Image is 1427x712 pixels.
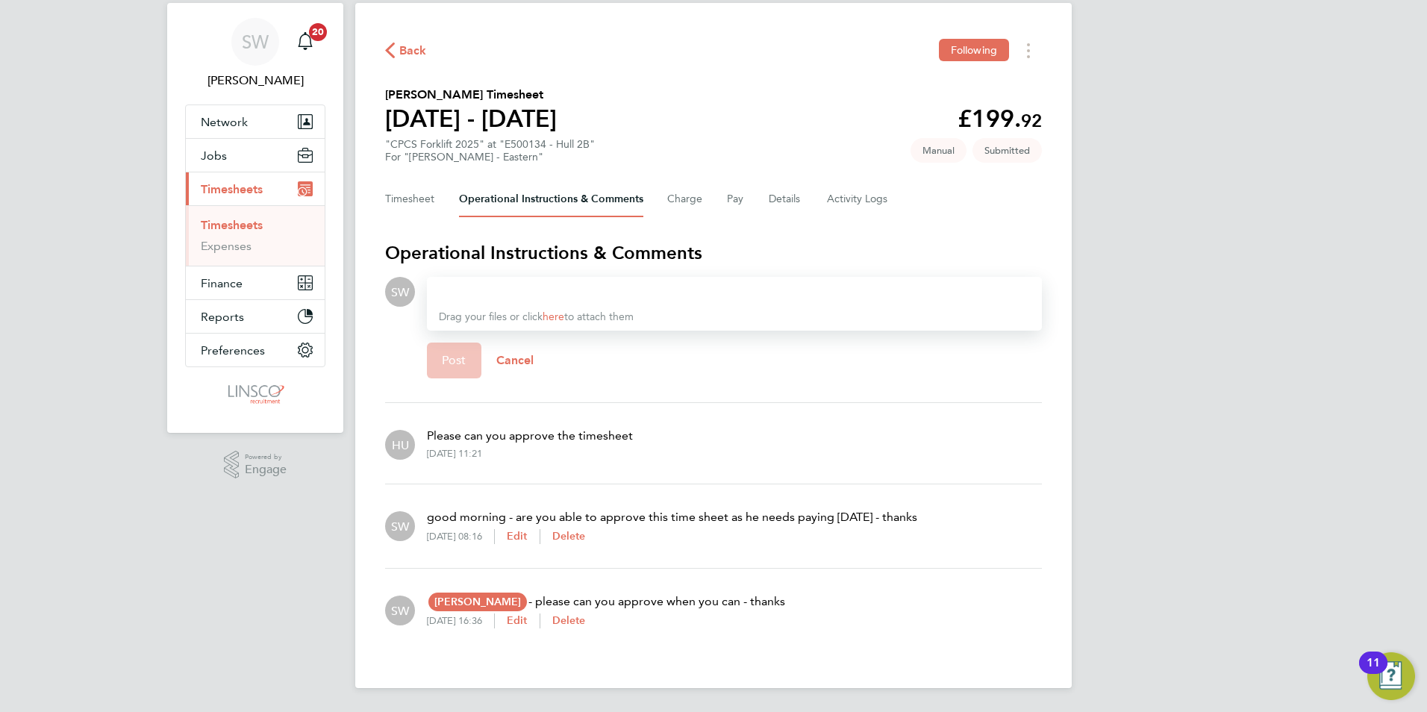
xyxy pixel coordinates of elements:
span: [PERSON_NAME] [428,593,527,611]
span: Engage [245,463,287,476]
span: Edit [507,530,528,543]
button: Delete [552,529,586,544]
h2: [PERSON_NAME] Timesheet [385,86,557,104]
span: Cancel [496,353,534,367]
span: Drag your files or click to attach them [439,310,634,323]
div: [DATE] 16:36 [427,615,494,627]
button: Pay [727,181,745,217]
button: Finance [186,266,325,299]
div: "CPCS Forklift 2025" at "E500134 - Hull 2B" [385,138,595,163]
button: Reports [186,300,325,333]
div: Timesheets [186,205,325,266]
button: Charge [667,181,703,217]
span: SW [391,284,409,300]
div: 11 [1367,663,1380,682]
div: [DATE] 08:16 [427,531,494,543]
p: Please can you approve the timesheet [427,427,633,445]
div: Hays Admin User [385,430,415,460]
span: Network [201,115,248,129]
span: HU [392,437,409,453]
span: Delete [552,530,586,543]
button: Timesheet [385,181,435,217]
span: Delete [552,614,586,627]
span: Edit [507,614,528,627]
button: Delete [552,613,586,628]
p: - please can you approve when you can - thanks [427,593,785,610]
span: Powered by [245,451,287,463]
button: Open Resource Center, 11 new notifications [1367,652,1415,700]
span: Following [951,43,997,57]
span: SW [391,518,409,534]
div: Shaun White [385,596,415,625]
h3: Operational Instructions & Comments [385,241,1042,265]
span: Back [399,42,427,60]
button: Details [769,181,803,217]
button: Following [939,39,1009,61]
span: This timesheet was manually created. [911,138,967,163]
a: Go to home page [185,382,325,406]
a: here [543,310,564,323]
h1: [DATE] - [DATE] [385,104,557,134]
button: Preferences [186,334,325,366]
p: good morning - are you able to approve this time sheet as he needs paying [DATE] - thanks [427,508,917,526]
span: This timesheet is Submitted. [972,138,1042,163]
span: Reports [201,310,244,324]
span: Finance [201,276,243,290]
div: [DATE] 11:21 [427,448,482,460]
button: Edit [507,529,528,544]
button: Timesheets [186,172,325,205]
span: 20 [309,23,327,41]
button: Cancel [481,343,549,378]
span: Jobs [201,149,227,163]
span: SW [242,32,269,51]
div: Shaun White [385,277,415,307]
div: Shaun White [385,511,415,541]
button: Back [385,41,427,60]
span: Timesheets [201,182,263,196]
span: Shaun White [185,72,325,90]
button: Activity Logs [827,181,890,217]
button: Jobs [186,139,325,172]
a: Timesheets [201,218,263,232]
span: 92 [1021,110,1042,131]
a: 20 [290,18,320,66]
img: linsco-logo-retina.png [224,382,286,406]
button: Network [186,105,325,138]
a: Expenses [201,239,252,253]
div: For "[PERSON_NAME] - Eastern" [385,151,595,163]
a: Powered byEngage [224,451,287,479]
button: Edit [507,613,528,628]
span: Preferences [201,343,265,357]
nav: Main navigation [167,3,343,433]
app-decimal: £199. [958,104,1042,133]
button: Operational Instructions & Comments [459,181,643,217]
button: Timesheets Menu [1015,39,1042,62]
span: SW [391,602,409,619]
a: SW[PERSON_NAME] [185,18,325,90]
